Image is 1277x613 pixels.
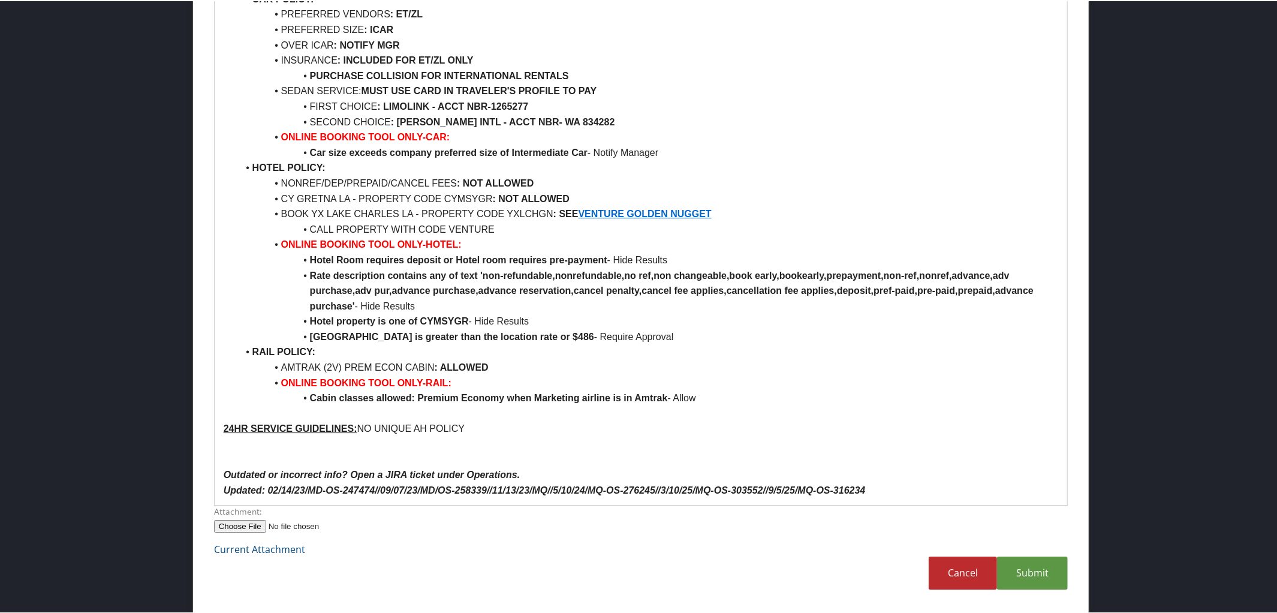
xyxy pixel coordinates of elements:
[281,131,450,141] strong: ONLINE BOOKING TOOL ONLY-CAR:
[238,205,1059,221] li: BOOK YX LAKE CHARLES LA - PROPERTY CODE YXLCHGN
[224,422,357,432] u: 24HR SERVICE GUIDELINES:
[390,8,393,18] strong: :
[224,468,520,479] em: Outdated or incorrect info? Open a JIRA ticket under Operations.
[252,345,315,356] strong: RAIL POLICY:
[997,555,1068,588] a: Submit
[238,175,1059,190] li: NONREF/DEP/PREPAID/CANCEL FEES
[310,254,607,264] strong: Hotel Room requires deposit or Hotel room requires pre-payment
[238,221,1059,236] li: CALL PROPERTY WITH CODE VENTURE
[238,98,1059,113] li: FIRST CHOICE
[224,420,1059,435] p: NO UNIQUE AH POLICY
[238,52,1059,67] li: INSURANCE
[457,177,534,187] strong: : NOT ALLOWED
[493,193,570,203] strong: : NOT ALLOWED
[377,100,528,110] strong: : LIMOLINK - ACCT NBR-1265277
[214,542,305,555] a: Current Attachment
[553,208,579,218] strong: : SEE
[238,37,1059,52] li: OVER ICAR
[310,315,469,325] strong: Hotel property is one of CYMSYGR
[238,5,1059,21] li: PREFERRED VENDORS
[224,484,866,494] em: Updated: 02/14/23/MD-OS-247474//09/07/23/MD/OS-258339//11/13/23/MQ//5/10/24/MQ-OS-276245//3/10/25...
[238,389,1059,405] li: - Allow
[310,70,569,80] strong: PURCHASE COLLISION FOR INTERNATIONAL RENTALS
[252,161,326,172] strong: HOTEL POLICY:
[391,116,615,126] strong: : [PERSON_NAME] INTL - ACCT NBR- WA 834282
[238,359,1059,374] li: AMTRAK (2V) PREM ECON CABIN
[338,54,341,64] strong: :
[238,251,1059,267] li: - Hide Results
[396,8,423,18] strong: ET/ZL
[310,330,594,341] strong: [GEOGRAPHIC_DATA] is greater than the location rate or $486
[281,377,451,387] strong: ONLINE BOOKING TOOL ONLY-RAIL:
[238,144,1059,160] li: - Notify Manager
[281,238,462,248] strong: ONLINE BOOKING TOOL ONLY-HOTEL:
[238,113,1059,129] li: SECOND CHOICE
[238,190,1059,206] li: CY GRETNA LA - PROPERTY CODE CYMSYGR
[334,39,400,49] strong: : NOTIFY MGR
[310,269,1037,310] strong: Rate description contains any of text 'non-refundable,nonrefundable,no ref,non changeable,book ea...
[238,82,1059,98] li: SEDAN SERVICE:
[435,361,489,371] strong: : ALLOWED
[310,392,668,402] strong: Cabin classes allowed: Premium Economy when Marketing airline is in Amtrak
[364,23,393,34] strong: : ICAR
[929,555,997,588] a: Cancel
[238,21,1059,37] li: PREFERRED SIZE
[214,504,1068,516] label: Attachment:
[238,267,1059,313] li: - Hide Results
[344,54,474,64] strong: INCLUDED FOR ET/ZL ONLY
[579,208,712,218] a: VENTURE GOLDEN NUGGET
[310,146,588,157] strong: Car size exceeds company preferred size of Intermediate Car
[238,328,1059,344] li: - Require Approval
[238,312,1059,328] li: - Hide Results
[362,85,597,95] strong: MUST USE CARD IN TRAVELER'S PROFILE TO PAY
